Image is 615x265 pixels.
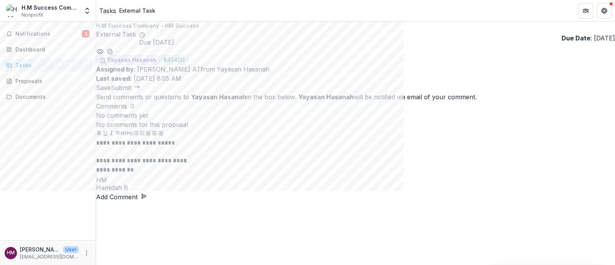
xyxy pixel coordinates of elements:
button: Submit [111,83,140,92]
p: Hamidah B [96,183,615,192]
span: 3 [82,30,90,38]
p: : [PERSON_NAME] AT from Yayasan Hasanah [96,65,615,74]
button: Italicize [108,129,115,138]
button: Get Help [597,3,612,18]
div: Dashboard [15,45,86,53]
button: Align Left [145,129,151,138]
img: H.M Success Company [6,5,18,17]
button: Bold [96,129,102,138]
div: Proposals [15,77,86,85]
button: Heading 1 [121,129,127,138]
button: Strike [115,129,121,138]
button: Preview 3f3adb4c-4c02-40b6-9233-6201ea9e5264.pdf [96,46,104,55]
span: Nonprofit [22,12,43,18]
div: Tasks [15,61,86,69]
a: Dashboard [3,43,93,56]
p: [DATE] 8:55 AM [96,74,615,83]
strong: Assigned by [96,65,134,73]
div: External Task [119,7,155,15]
button: Bullet List [133,129,139,138]
span: 0 [130,103,134,110]
button: More [82,248,91,258]
p: [EMAIL_ADDRESS][DOMAIN_NAME] [20,253,79,260]
span: $ 45400 [163,57,184,63]
p: H.M Success Company - HM Success [96,22,615,30]
h2: Comments [96,102,127,111]
p: User [63,246,79,253]
h2: External Task [96,30,136,46]
button: Heading 2 [127,129,133,138]
span: Notifications [15,31,82,37]
p: No comments for this proposal [96,120,615,129]
p: [PERSON_NAME] [20,245,60,253]
button: download-word-button [107,46,113,55]
strong: Due Date [562,34,590,42]
div: Documents [15,93,86,101]
a: Documents [3,90,93,103]
a: Tasks [3,59,93,72]
a: Proposals [3,75,93,87]
button: Ordered List [139,129,145,138]
strong: Last saved: [96,75,132,82]
button: Partners [578,3,593,18]
strong: Yayasan Hasanah [191,93,246,101]
strong: Yayasan Hasanah [298,93,354,101]
div: Hamidah Binti Mokhtar [7,250,15,255]
button: Open entity switcher [82,3,93,18]
button: Notifications3 [3,28,93,40]
a: Tasks [99,6,116,15]
div: H.M Success Company [22,3,79,12]
button: Save [96,83,111,92]
p: No comments yet [96,111,615,120]
div: Hamidah Binti Mokhtar [96,177,615,183]
span: Yayasan Hasanah [107,57,156,63]
button: Align Right [158,129,164,138]
span: Due [DATE] [139,39,174,46]
button: Underline [102,129,108,138]
button: Add Comment [96,192,147,202]
div: Send comments or questions to in the box below. will be notified via email of your comment. [96,92,615,102]
p: : [DATE] [562,33,615,43]
button: Align Center [151,129,158,138]
nav: breadcrumb [99,5,158,16]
